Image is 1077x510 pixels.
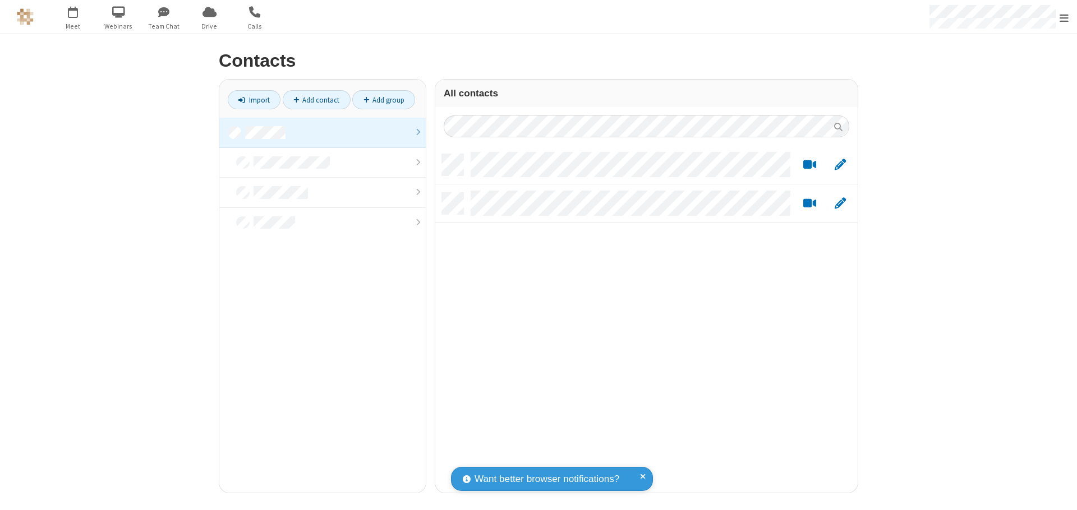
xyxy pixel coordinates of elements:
a: Import [228,90,280,109]
a: Add group [352,90,415,109]
h2: Contacts [219,51,858,71]
span: Team Chat [143,21,185,31]
span: Drive [188,21,231,31]
h3: All contacts [444,88,849,99]
span: Want better browser notifications? [475,472,619,486]
span: Webinars [98,21,140,31]
button: Start a video meeting [799,158,821,172]
button: Start a video meeting [799,197,821,211]
div: grid [435,146,858,493]
button: Edit [829,197,851,211]
span: Meet [52,21,94,31]
a: Add contact [283,90,351,109]
img: QA Selenium DO NOT DELETE OR CHANGE [17,8,34,25]
button: Edit [829,158,851,172]
span: Calls [234,21,276,31]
